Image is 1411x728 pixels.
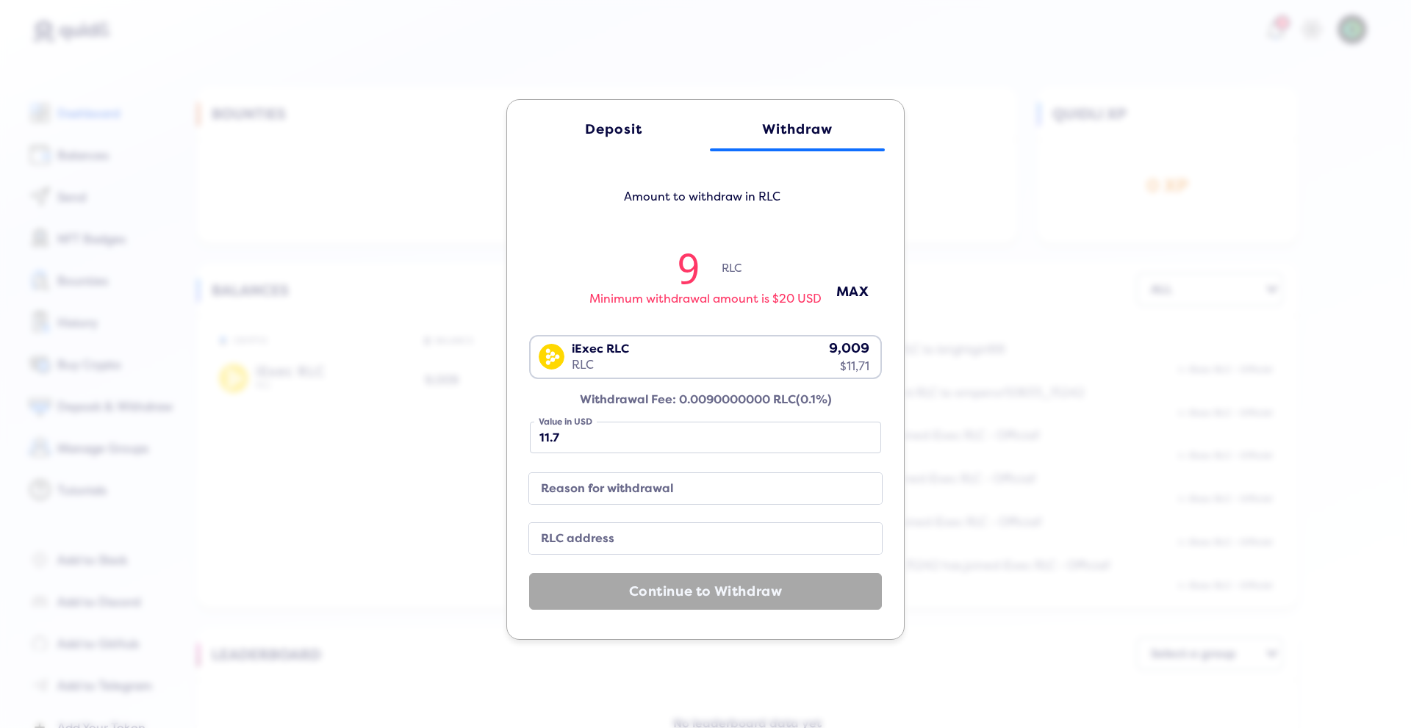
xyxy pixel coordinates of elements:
[535,479,852,499] label: Reason for withdrawal
[722,262,756,296] span: RLC
[529,573,882,610] button: Continue to Withdraw
[725,122,870,137] div: Withdraw
[829,339,869,358] div: 9,009
[572,341,629,357] div: iExec RLC
[656,243,722,292] input: 0
[589,292,822,306] div: Minimum withdrawal amount is $20 USD
[526,107,701,151] a: Deposit
[541,122,686,137] div: Deposit
[816,280,889,304] button: MAX
[532,377,872,394] input: Search for option
[529,335,882,379] div: Search for option
[829,358,869,375] div: $11,71
[535,529,852,549] label: RLC address
[539,344,564,370] img: RLC
[710,107,885,151] a: Withdraw
[530,422,881,453] input: none
[572,357,629,373] div: RLC
[525,185,878,223] h5: Amount to withdraw in RLC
